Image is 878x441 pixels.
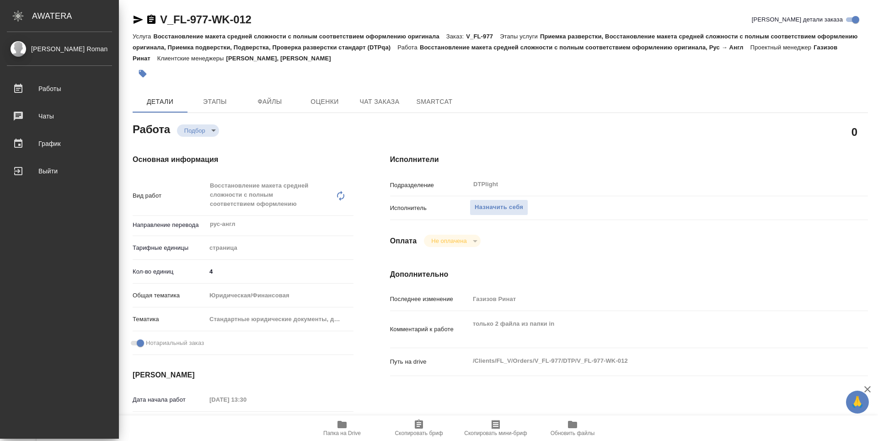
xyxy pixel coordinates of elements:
[177,124,219,137] div: Подбор
[390,236,417,247] h4: Оплата
[133,33,153,40] p: Услуга
[851,124,857,140] h2: 0
[390,295,470,304] p: Последнее изменение
[850,393,865,412] span: 🙏
[475,202,523,213] span: Назначить себя
[428,237,469,245] button: Не оплачена
[133,120,170,137] h2: Работа
[133,370,353,381] h4: [PERSON_NAME]
[133,267,206,276] p: Кол-во единиц
[133,64,153,84] button: Добавить тэг
[390,357,470,366] p: Путь на drive
[146,14,157,25] button: Скопировать ссылку
[133,291,206,300] p: Общая тематика
[7,137,112,151] div: График
[160,13,252,26] a: V_FL-977-WK-012
[390,154,868,165] h4: Исполнители
[390,325,470,334] p: Комментарий к работе
[390,204,470,213] p: Исполнитель
[206,288,353,303] div: Юридическая/Финансовая
[750,44,814,51] p: Проектный менеджер
[32,7,119,25] div: AWATERA
[303,96,347,108] span: Оценки
[466,33,500,40] p: V_FL-977
[551,430,595,436] span: Обновить файлы
[146,339,204,348] span: Нотариальный заказ
[206,240,353,256] div: страница
[358,96,402,108] span: Чат заказа
[457,415,534,441] button: Скопировать мини-бриф
[2,160,117,183] a: Выйти
[138,96,182,108] span: Детали
[206,312,353,327] div: Стандартные юридические документы, договоры, уставы
[206,393,286,406] input: Пустое поле
[7,164,112,178] div: Выйти
[133,220,206,230] p: Направление перевода
[133,191,206,200] p: Вид работ
[446,33,466,40] p: Заказ:
[420,44,750,51] p: Восстановление макета средней сложности с полным соответствием оформлению оригинала, Рус → Англ
[153,33,446,40] p: Восстановление макета средней сложности с полным соответствием оформлению оригинала
[390,269,868,280] h4: Дополнительно
[390,181,470,190] p: Подразделение
[193,96,237,108] span: Этапы
[534,415,611,441] button: Обновить файлы
[133,14,144,25] button: Скопировать ссылку для ЯМессенджера
[182,127,208,134] button: Подбор
[380,415,457,441] button: Скопировать бриф
[133,315,206,324] p: Тематика
[133,243,206,253] p: Тарифные единицы
[304,415,380,441] button: Папка на Drive
[226,55,338,62] p: [PERSON_NAME], [PERSON_NAME]
[470,292,828,306] input: Пустое поле
[133,395,206,404] p: Дата начала работ
[846,391,869,414] button: 🙏
[2,105,117,128] a: Чаты
[248,96,292,108] span: Файлы
[7,82,112,96] div: Работы
[2,77,117,100] a: Работы
[470,316,828,341] textarea: только 2 файла из папки in
[7,109,112,123] div: Чаты
[412,96,456,108] span: SmartCat
[323,430,361,436] span: Папка на Drive
[2,132,117,155] a: График
[464,430,527,436] span: Скопировать мини-бриф
[395,430,443,436] span: Скопировать бриф
[157,55,226,62] p: Клиентские менеджеры
[7,44,112,54] div: [PERSON_NAME] Roman
[206,265,353,278] input: ✎ Введи что-нибудь
[424,235,480,247] div: Подбор
[752,15,843,24] span: [PERSON_NAME] детали заказа
[470,353,828,369] textarea: /Clients/FL_V/Orders/V_FL-977/DTP/V_FL-977-WK-012
[133,154,353,165] h4: Основная информация
[500,33,540,40] p: Этапы услуги
[470,199,528,215] button: Назначить себя
[397,44,420,51] p: Работа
